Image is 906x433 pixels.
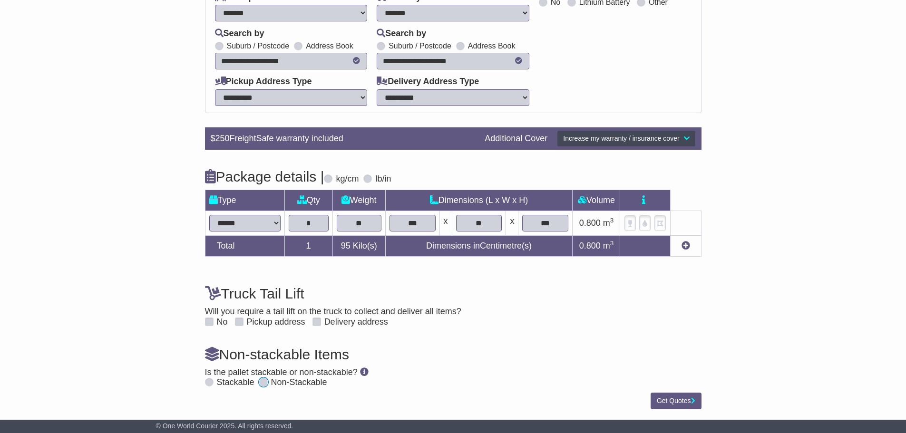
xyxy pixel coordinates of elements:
[610,217,614,224] sup: 3
[377,29,426,39] label: Search by
[557,130,695,147] button: Increase my warranty / insurance cover
[215,134,230,143] span: 250
[205,346,701,362] h4: Non-stackable Items
[468,41,516,50] label: Address Book
[506,211,518,235] td: x
[336,174,359,184] label: kg/cm
[385,190,573,211] td: Dimensions (L x W x H)
[332,190,385,211] td: Weight
[603,241,614,250] span: m
[439,211,452,235] td: x
[324,317,388,327] label: Delivery address
[573,190,620,211] td: Volume
[377,77,479,87] label: Delivery Address Type
[247,317,305,327] label: Pickup address
[205,190,284,211] td: Type
[579,241,601,250] span: 0.800
[563,135,679,142] span: Increase my warranty / insurance cover
[306,41,353,50] label: Address Book
[385,235,573,256] td: Dimensions in Centimetre(s)
[205,286,701,301] h4: Truck Tail Lift
[215,29,264,39] label: Search by
[215,77,312,87] label: Pickup Address Type
[271,377,327,388] label: Non-Stackable
[217,317,228,327] label: No
[200,281,706,327] div: Will you require a tail lift on the truck to collect and deliver all items?
[206,134,480,144] div: $ FreightSafe warranty included
[480,134,552,144] div: Additional Cover
[227,41,290,50] label: Suburb / Postcode
[682,241,690,250] a: Add new item
[205,367,358,377] span: Is the pallet stackable or non-stackable?
[603,218,614,228] span: m
[610,240,614,247] sup: 3
[389,41,451,50] label: Suburb / Postcode
[651,393,701,409] button: Get Quotes
[284,235,332,256] td: 1
[205,169,324,184] h4: Package details |
[332,235,385,256] td: Kilo(s)
[217,377,254,388] label: Stackable
[341,241,351,250] span: 95
[156,422,293,430] span: © One World Courier 2025. All rights reserved.
[205,235,284,256] td: Total
[579,218,601,228] span: 0.800
[375,174,391,184] label: lb/in
[284,190,332,211] td: Qty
